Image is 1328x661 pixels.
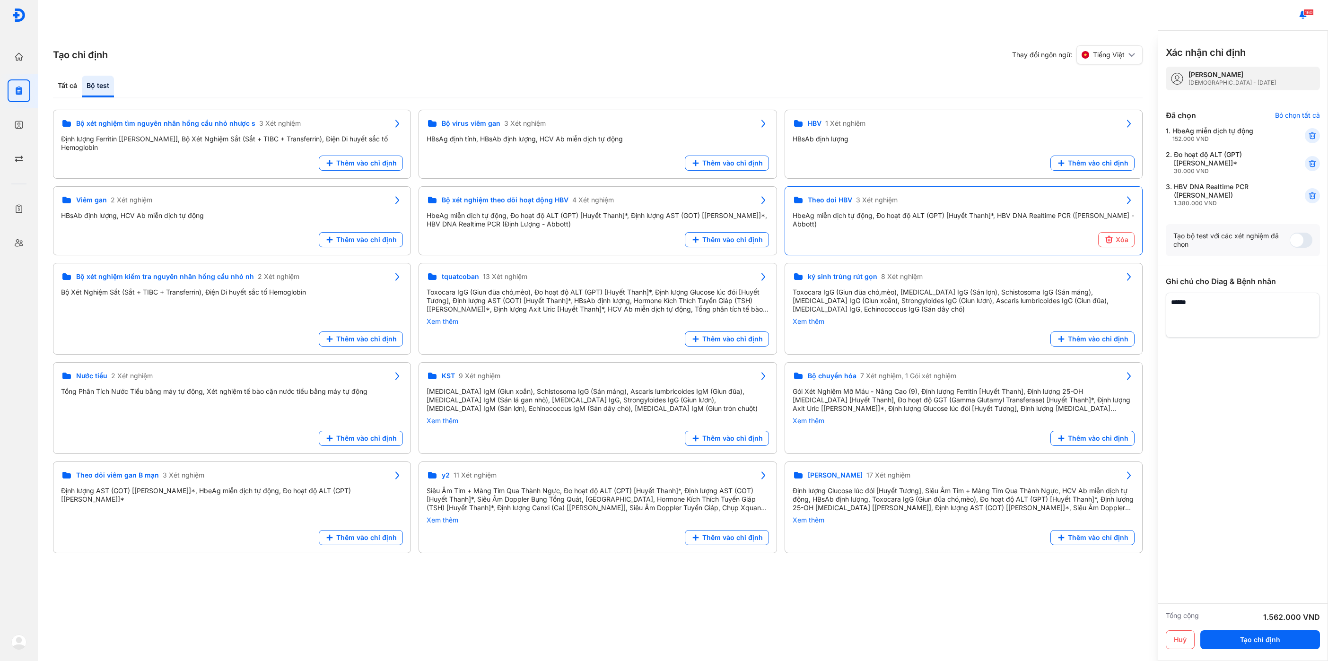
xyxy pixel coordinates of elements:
[881,272,923,281] span: 8 Xét nghiệm
[12,8,26,22] img: logo
[61,288,403,296] div: Bộ Xét Nghiệm Sắt (Sắt + TIBC + Transferrin), Điện Di huyết sắc tố Hemoglobin
[11,635,26,650] img: logo
[866,471,910,479] span: 17 Xét nghiệm
[1116,235,1128,244] span: Xóa
[793,135,1135,143] div: HBsAb định lượng
[319,530,403,545] button: Thêm vào chỉ định
[702,434,763,443] span: Thêm vào chỉ định
[808,471,863,479] span: [PERSON_NAME]
[82,76,114,97] div: Bộ test
[1174,167,1282,175] div: 30.000 VND
[1166,127,1282,143] div: 1.
[1068,533,1128,542] span: Thêm vào chỉ định
[793,387,1135,413] div: Gói Xét Nghiệm Mỡ Máu - Nâng Cao (9), Định lượng Ferritin [Huyết Thanh], Định lượng 25-OH [MEDICA...
[793,288,1135,313] div: Toxocara IgG (Giun đũa chó,mèo), [MEDICAL_DATA] IgG (Sán lợn), Schistosoma IgG (Sán máng), [MEDIC...
[1174,183,1282,207] div: HBV DNA Realtime PCR ([PERSON_NAME])
[483,272,527,281] span: 13 Xét nghiệm
[793,317,1135,326] div: Xem thêm
[1166,183,1282,207] div: 3.
[1174,200,1282,207] div: 1.380.000 VND
[808,119,821,128] span: HBV
[793,516,1135,524] div: Xem thêm
[1050,530,1135,545] button: Thêm vào chỉ định
[76,272,254,281] span: Bộ xét nghiệm kiểm tra nguyên nhân hồng cầu nhỏ nh
[427,135,769,143] div: HBsAg định tính, HBsAb định lượng, HCV Ab miễn dịch tự động
[825,119,865,128] span: 1 Xét nghiệm
[702,159,763,167] span: Thêm vào chỉ định
[793,487,1135,512] div: Định lượng Glucose lúc đói [Huyết Tương], Siêu Âm Tim + Màng Tim Qua Thành Ngực, HCV Ab miễn dịch...
[702,335,763,343] span: Thêm vào chỉ định
[1303,9,1314,16] span: 160
[163,471,204,479] span: 3 Xét nghiệm
[1263,611,1320,623] div: 1.562.000 VND
[1172,127,1253,143] div: HbeAg miễn dịch tự động
[76,471,159,479] span: Theo dõi viêm gan B mạn
[319,331,403,347] button: Thêm vào chỉ định
[53,76,82,97] div: Tất cả
[442,119,500,128] span: Bộ virus viêm gan
[1166,110,1196,121] div: Đã chọn
[1050,331,1135,347] button: Thêm vào chỉ định
[504,119,546,128] span: 3 Xét nghiệm
[61,387,403,396] div: Tổng Phân Tích Nước Tiểu bằng máy tự động, Xét nghiệm tế bào cặn nước tiểu bằng máy tự động
[793,417,1135,425] div: Xem thêm
[1098,232,1135,247] button: Xóa
[442,196,568,204] span: Bộ xét nghiệm theo dõi hoạt động HBV
[1068,335,1128,343] span: Thêm vào chỉ định
[459,372,500,380] span: 9 Xét nghiệm
[111,196,152,204] span: 2 Xét nghiệm
[1050,431,1135,446] button: Thêm vào chỉ định
[1188,79,1276,87] div: [DEMOGRAPHIC_DATA] - [DATE]
[336,335,397,343] span: Thêm vào chỉ định
[1200,630,1320,649] button: Tạo chỉ định
[76,196,107,204] span: Viêm gan
[427,211,769,228] div: HbeAg miễn dịch tự động, Đo hoạt độ ALT (GPT) [Huyết Thanh]*, Định lượng AST (GOT) [[PERSON_NAME]...
[1166,276,1320,287] div: Ghi chú cho Diag & Bệnh nhân
[61,135,403,152] div: Định lượng Ferritin [[PERSON_NAME]], Bộ Xét Nghiệm Sắt (Sắt + TIBC + Transferrin), Điện Di huyết ...
[1166,630,1195,649] button: Huỷ
[427,317,769,326] div: Xem thêm
[454,471,497,479] span: 11 Xét nghiệm
[319,232,403,247] button: Thêm vào chỉ định
[685,431,769,446] button: Thêm vào chỉ định
[1012,45,1143,64] div: Thay đổi ngôn ngữ:
[685,331,769,347] button: Thêm vào chỉ định
[336,235,397,244] span: Thêm vào chỉ định
[76,119,255,128] span: Bộ xét nghiệm tìm nguyên nhân hồng cầu nhỏ nhược s
[427,288,769,313] div: Toxocara IgG (Giun đũa chó,mèo), Đo hoạt độ ALT (GPT) [Huyết Thanh]*, Định lượng Glucose lúc đói ...
[427,516,769,524] div: Xem thêm
[76,372,107,380] span: Nước tiểu
[685,232,769,247] button: Thêm vào chỉ định
[259,119,301,128] span: 3 Xét nghiệm
[793,211,1135,228] div: HbeAg miễn dịch tự động, Đo hoạt độ ALT (GPT) [Huyết Thanh]*, HBV DNA Realtime PCR ([PERSON_NAME]...
[685,156,769,171] button: Thêm vào chỉ định
[808,196,852,204] span: Theo doi HBV
[1068,434,1128,443] span: Thêm vào chỉ định
[61,487,403,504] div: Định lượng AST (GOT) [[PERSON_NAME]]*, HbeAg miễn dịch tự động, Đo hoạt độ ALT (GPT) [[PERSON_NAM...
[336,533,397,542] span: Thêm vào chỉ định
[427,487,769,512] div: Siêu Âm Tim + Màng Tim Qua Thành Ngực, Đo hoạt độ ALT (GPT) [Huyết Thanh]*, Định lượng AST (GOT) ...
[111,372,153,380] span: 2 Xét nghiệm
[1166,150,1282,175] div: 2.
[685,530,769,545] button: Thêm vào chỉ định
[53,48,108,61] h3: Tạo chỉ định
[856,196,898,204] span: 3 Xét nghiệm
[1174,150,1282,175] div: Đo hoạt độ ALT (GPT) [[PERSON_NAME]]*
[427,387,769,413] div: [MEDICAL_DATA] IgM (Giun xoắn), Schistosoma IgG (Sán máng), Ascaris lumbricoides IgM (Giun đũa), ...
[1188,70,1276,79] div: [PERSON_NAME]
[1275,111,1320,120] div: Bỏ chọn tất cả
[1166,46,1246,59] h3: Xác nhận chỉ định
[1172,135,1253,143] div: 152.000 VND
[61,211,403,220] div: HBsAb định lượng, HCV Ab miễn dịch tự động
[860,372,956,380] span: 7 Xét nghiệm, 1 Gói xét nghiệm
[319,431,403,446] button: Thêm vào chỉ định
[442,372,455,380] span: KST
[336,159,397,167] span: Thêm vào chỉ định
[1173,232,1290,249] div: Tạo bộ test với các xét nghiệm đã chọn
[1093,51,1125,59] span: Tiếng Việt
[442,471,450,479] span: y2
[1068,159,1128,167] span: Thêm vào chỉ định
[808,372,856,380] span: Bộ chuyển hóa
[442,272,479,281] span: tquatcoban
[336,434,397,443] span: Thêm vào chỉ định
